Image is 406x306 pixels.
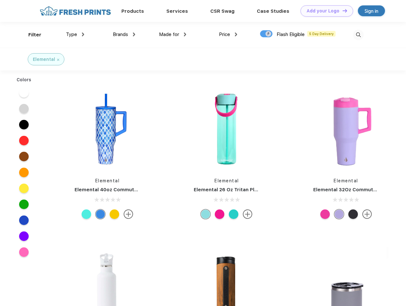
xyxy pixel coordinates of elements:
[75,187,161,193] a: Elemental 40oz Commuter Tumbler
[38,5,113,17] img: fo%20logo%202.webp
[33,56,55,63] div: Elemental
[313,187,400,193] a: Elemental 32Oz Commuter Tumbler
[121,8,144,14] a: Products
[214,178,239,183] a: Elemental
[113,32,128,37] span: Brands
[215,209,224,219] div: Hot pink
[12,76,36,83] div: Colors
[334,178,358,183] a: Elemental
[353,30,364,40] img: desktop_search.svg
[334,209,344,219] div: Lilac Tie Dye
[358,5,385,16] a: Sign in
[277,32,305,37] span: Flash Eligible
[95,178,120,183] a: Elemental
[343,9,347,12] img: DT
[307,8,339,14] div: Add your Logo
[201,209,210,219] div: Berry breeze
[96,209,105,219] div: Blue tile
[124,209,133,219] img: more.svg
[304,86,388,171] img: func=resize&h=266
[110,209,119,219] div: Lemon zest
[362,209,372,219] img: more.svg
[365,7,378,15] div: Sign in
[28,31,41,39] div: Filter
[133,33,135,36] img: dropdown.png
[184,86,269,171] img: func=resize&h=266
[320,209,330,219] div: Hot Pink
[82,209,91,219] div: Vintage flower
[184,33,186,36] img: dropdown.png
[210,8,235,14] a: CSR Swag
[194,187,299,193] a: Elemental 26 Oz Tritan Plastic Water Bottle
[219,32,230,37] span: Price
[229,209,238,219] div: Robin's Egg
[243,209,252,219] img: more.svg
[166,8,188,14] a: Services
[57,59,59,61] img: filter_cancel.svg
[235,33,237,36] img: dropdown.png
[65,86,150,171] img: func=resize&h=266
[307,31,336,37] span: 5 Day Delivery
[66,32,77,37] span: Type
[348,209,358,219] div: Black
[82,33,84,36] img: dropdown.png
[159,32,179,37] span: Made for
